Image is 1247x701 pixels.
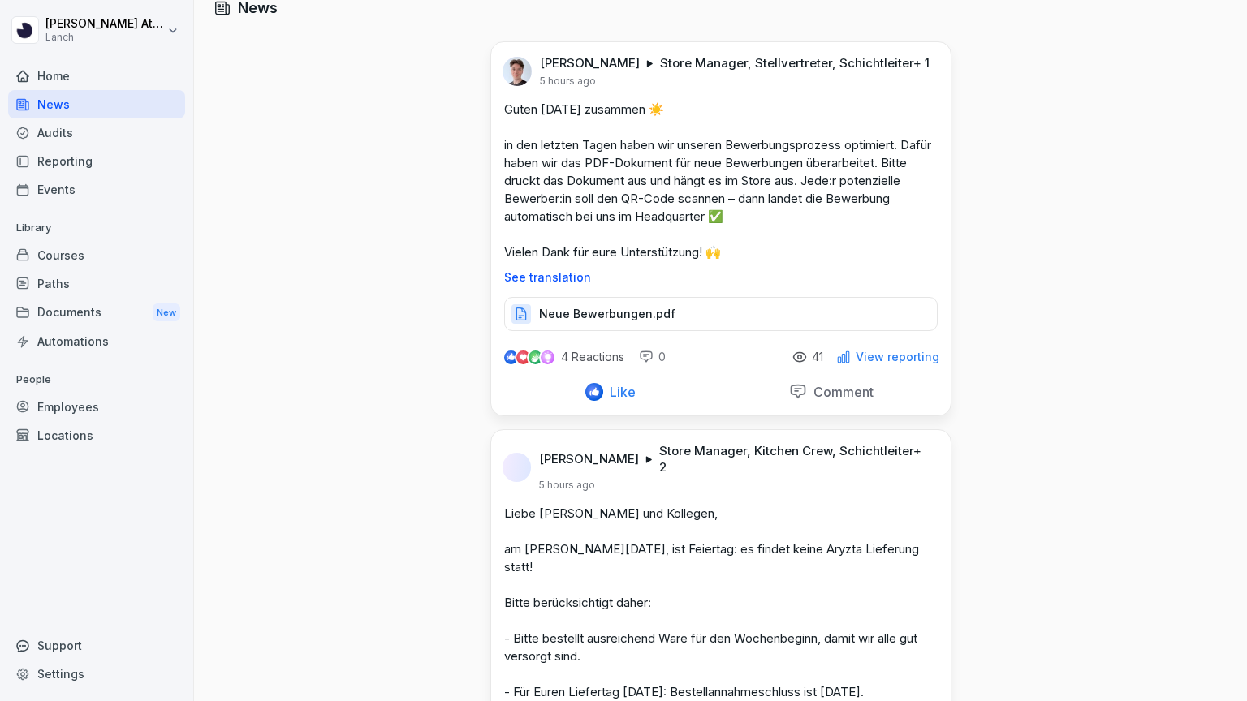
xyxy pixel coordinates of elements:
[660,55,930,71] p: Store Manager, Stellvertreter, Schichtleiter + 1
[561,350,624,363] p: 4 Reactions
[8,298,185,328] div: Documents
[603,384,636,400] p: Like
[539,306,675,322] p: Neue Bewerbungen.pdf
[529,350,542,364] img: celebrate
[8,298,185,328] a: DocumentsNew
[8,631,185,660] div: Support
[504,311,938,327] a: Neue Bewerbungen.pdf
[8,241,185,269] a: Courses
[812,350,823,363] p: 41
[540,55,640,71] p: [PERSON_NAME]
[8,393,185,421] a: Employees
[8,660,185,688] a: Settings
[8,367,185,393] p: People
[639,349,666,365] div: 0
[8,215,185,241] p: Library
[8,175,185,204] a: Events
[503,453,532,482] img: t11hid2jppelx39d7ll7vo2q.png
[503,57,532,86] img: kn2k215p28akpshysf7ormw9.png
[659,443,930,475] p: Store Manager, Kitchen Crew, Schichtleiter + 2
[504,350,517,363] img: like
[8,421,185,449] a: Locations
[45,17,164,31] p: [PERSON_NAME] Attaoui
[504,271,938,284] p: See translation
[539,479,595,492] p: 5 hours ago
[8,147,185,175] a: Reporting
[8,327,185,355] a: Automations
[8,269,185,298] a: Paths
[541,350,554,364] img: inspiring
[8,62,185,90] a: Home
[153,303,180,322] div: New
[539,451,639,467] p: [PERSON_NAME]
[807,384,874,400] p: Comment
[8,90,185,118] a: News
[45,32,164,43] p: Lanch
[517,351,529,363] img: love
[540,75,596,88] p: 5 hours ago
[504,101,938,261] p: Guten [DATE] zusammen ☀️ in den letzten Tagen haben wir unseren Bewerbungsprozess optimiert. Dafü...
[8,118,185,147] a: Audits
[856,350,939,363] p: View reporting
